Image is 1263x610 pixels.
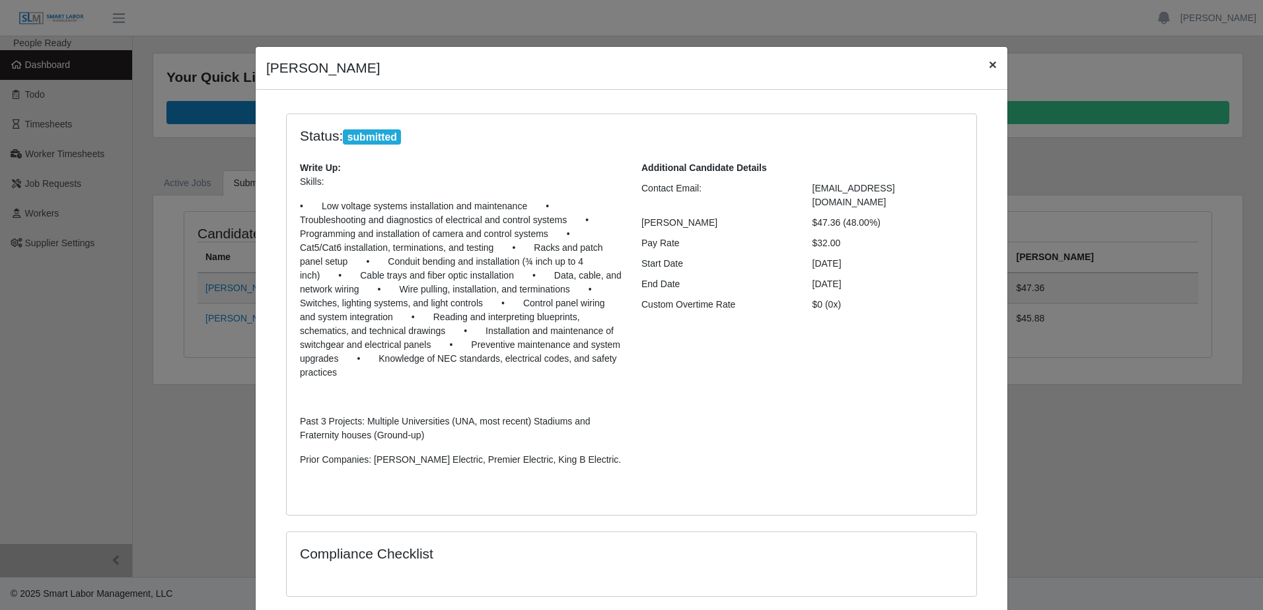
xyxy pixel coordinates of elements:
[803,216,974,230] div: $47.36 (48.00%)
[631,182,803,209] div: Contact Email:
[803,236,974,250] div: $32.00
[631,298,803,312] div: Custom Overtime Rate
[343,129,401,145] span: submitted
[266,57,380,79] h4: [PERSON_NAME]
[631,257,803,271] div: Start Date
[300,127,793,145] h4: Status:
[631,277,803,291] div: End Date
[300,199,622,380] p: • Low voltage systems installation and maintenance • Troubleshooting and diagnostics of electrica...
[641,162,767,173] b: Additional Candidate Details
[300,162,341,173] b: Write Up:
[631,236,803,250] div: Pay Rate
[989,57,997,72] span: ×
[978,47,1007,82] button: Close
[812,279,842,289] span: [DATE]
[300,415,622,442] p: Past 3 Projects: Multiple Universities (UNA, most recent) Stadiums and Fraternity houses (Ground-up)
[300,453,622,467] p: Prior Companies: [PERSON_NAME] Electric, Premier Electric, King B Electric.
[631,216,803,230] div: [PERSON_NAME]
[812,183,895,207] span: [EMAIL_ADDRESS][DOMAIN_NAME]
[803,257,974,271] div: [DATE]
[300,545,735,562] h4: Compliance Checklist
[300,175,622,189] p: Skills:
[812,299,842,310] span: $0 (0x)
